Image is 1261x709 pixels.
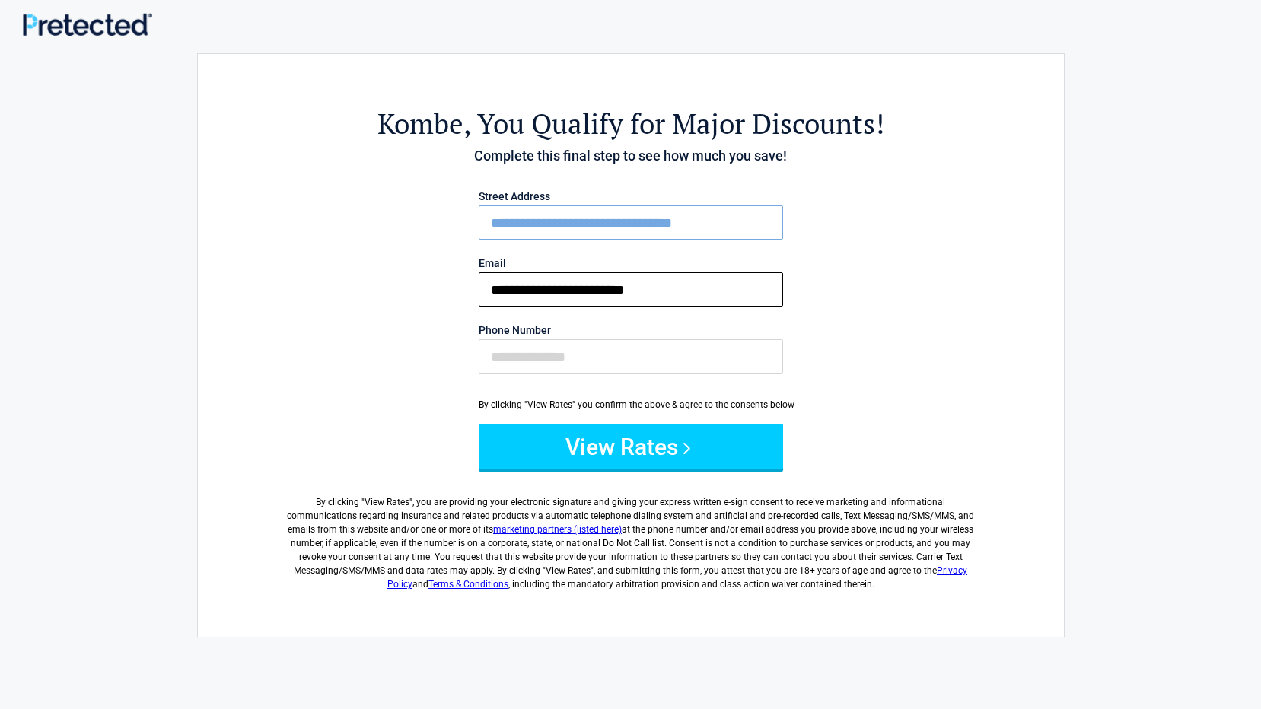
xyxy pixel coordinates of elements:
button: View Rates [479,424,783,469]
span: View Rates [365,497,409,507]
label: Phone Number [479,325,783,335]
a: marketing partners (listed here) [493,524,622,535]
h2: , You Qualify for Major Discounts! [282,105,980,142]
label: Street Address [479,191,783,202]
a: Terms & Conditions [428,579,508,590]
label: By clicking " ", you are providing your electronic signature and giving your express written e-si... [282,483,980,591]
span: kombe [377,105,463,142]
h4: Complete this final step to see how much you save! [282,146,980,166]
label: Email [479,258,783,269]
img: Main Logo [23,13,152,37]
div: By clicking "View Rates" you confirm the above & agree to the consents below [479,398,783,412]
